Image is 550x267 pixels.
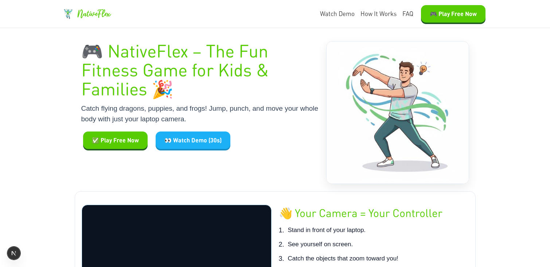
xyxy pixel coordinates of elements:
button: 👀 Watch Demo (30s) [156,131,230,149]
h2: 👋 Your Camera = Your Controller [279,205,469,221]
button: ✅ Play Free Now [83,131,148,149]
span: 2. [279,240,284,250]
div: Catch the objects that zoom toward you! [279,254,469,264]
img: Player moving and flexing during the game [327,42,469,184]
a: FAQ [402,9,413,19]
span: NativeFlex [77,7,110,20]
div: Stand in front of your laptop. [279,225,469,235]
p: Catch flying dragons, puppies, and frogs! Jump, punch, and move your whole body with just your la... [81,103,319,124]
span: 3. [279,254,284,264]
h1: 🎮 NativeFlex – The Fun Fitness Game for Kids & Families 🎉 [81,41,319,98]
img: NativeFlex [63,9,73,19]
a: Watch Demo [320,9,355,19]
button: 🎮 Play Free Now [421,5,485,23]
span: 1. [279,225,284,235]
div: See yourself on screen. [279,240,469,250]
a: How It Works [360,9,397,19]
